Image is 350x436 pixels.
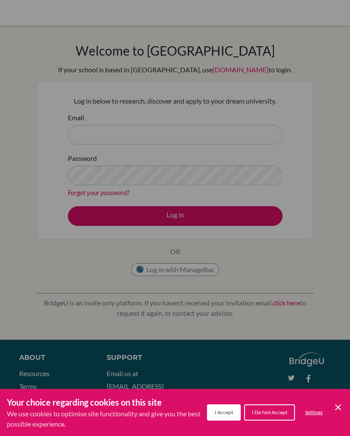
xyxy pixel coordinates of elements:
[252,409,287,415] span: I Do Not Accept
[7,396,207,409] h3: Your choice regarding cookies on this site
[244,404,295,421] button: I Do Not Accept
[215,409,233,415] span: I Accept
[207,404,241,421] button: I Accept
[298,405,330,420] button: Settings
[305,409,323,415] span: Settings
[7,409,207,429] p: We use cookies to optimise site functionality and give you the best possible experience.
[333,402,343,412] button: Save and close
